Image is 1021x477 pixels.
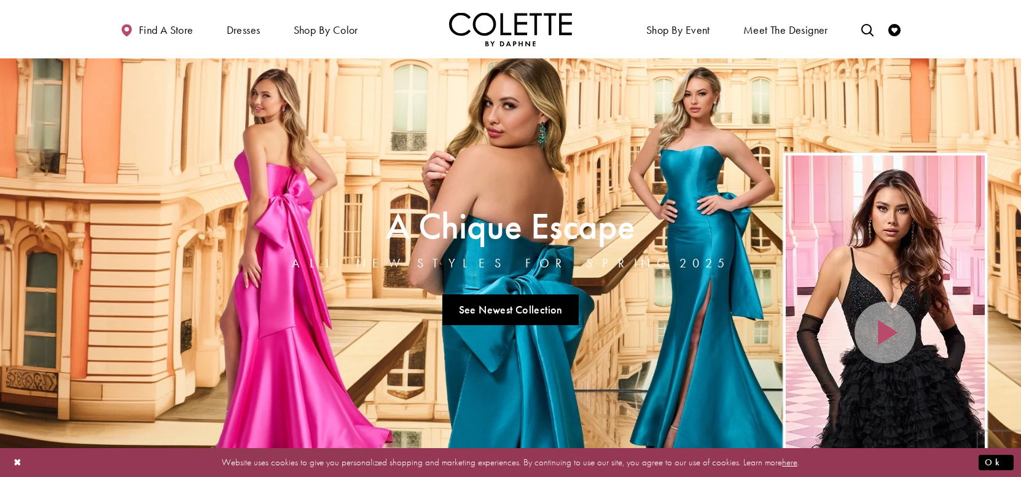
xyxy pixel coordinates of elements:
[885,12,904,46] a: Check Wishlist
[782,456,797,468] a: here
[449,12,572,46] img: Colette by Daphne
[117,12,196,46] a: Find a store
[743,24,828,36] span: Meet the designer
[288,290,733,330] ul: Slider Links
[449,12,572,46] a: Visit Home Page
[646,24,710,36] span: Shop By Event
[858,12,877,46] a: Toggle search
[643,12,713,46] span: Shop By Event
[227,24,260,36] span: Dresses
[224,12,264,46] span: Dresses
[139,24,194,36] span: Find a store
[291,12,361,46] span: Shop by color
[7,452,28,473] button: Close Dialog
[88,454,933,471] p: Website uses cookies to give you personalized shopping and marketing experiences. By continuing t...
[740,12,831,46] a: Meet the designer
[294,24,358,36] span: Shop by color
[979,455,1014,470] button: Submit Dialog
[442,294,579,325] a: See Newest Collection A Chique Escape All New Styles For Spring 2025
